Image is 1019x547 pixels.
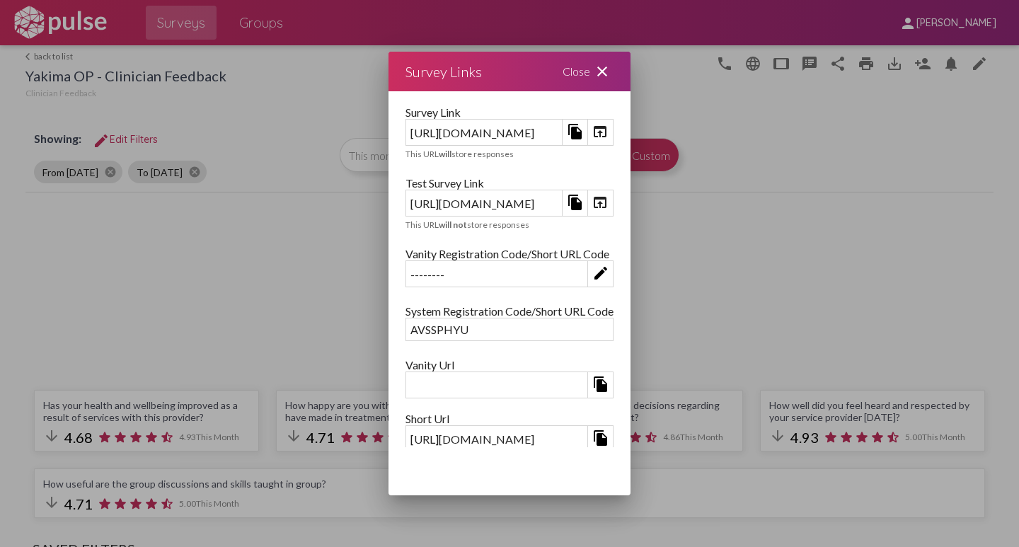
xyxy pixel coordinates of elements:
[405,60,482,83] div: Survey Links
[439,219,467,230] b: will not
[546,52,631,91] div: Close
[592,376,609,393] mat-icon: file_copy
[405,358,614,372] div: Vanity Url
[567,123,584,140] mat-icon: file_copy
[405,304,614,318] div: System Registration Code/Short URL Code
[567,194,584,211] mat-icon: file_copy
[592,194,609,211] mat-icon: open_in_browser
[594,63,611,80] mat-icon: close
[592,123,609,140] mat-icon: open_in_browser
[406,263,587,285] div: --------
[592,430,609,447] mat-icon: file_copy
[592,265,609,282] mat-icon: edit
[406,318,613,340] div: AVSSPHYU
[405,219,614,230] div: This URL store responses
[405,247,614,260] div: Vanity Registration Code/Short URL Code
[405,412,614,425] div: Short Url
[406,428,587,450] div: [URL][DOMAIN_NAME]
[406,122,562,144] div: [URL][DOMAIN_NAME]
[405,149,614,159] div: This URL store responses
[405,176,614,190] div: Test Survey Link
[406,192,562,214] div: [URL][DOMAIN_NAME]
[439,149,451,159] b: will
[405,105,614,119] div: Survey Link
